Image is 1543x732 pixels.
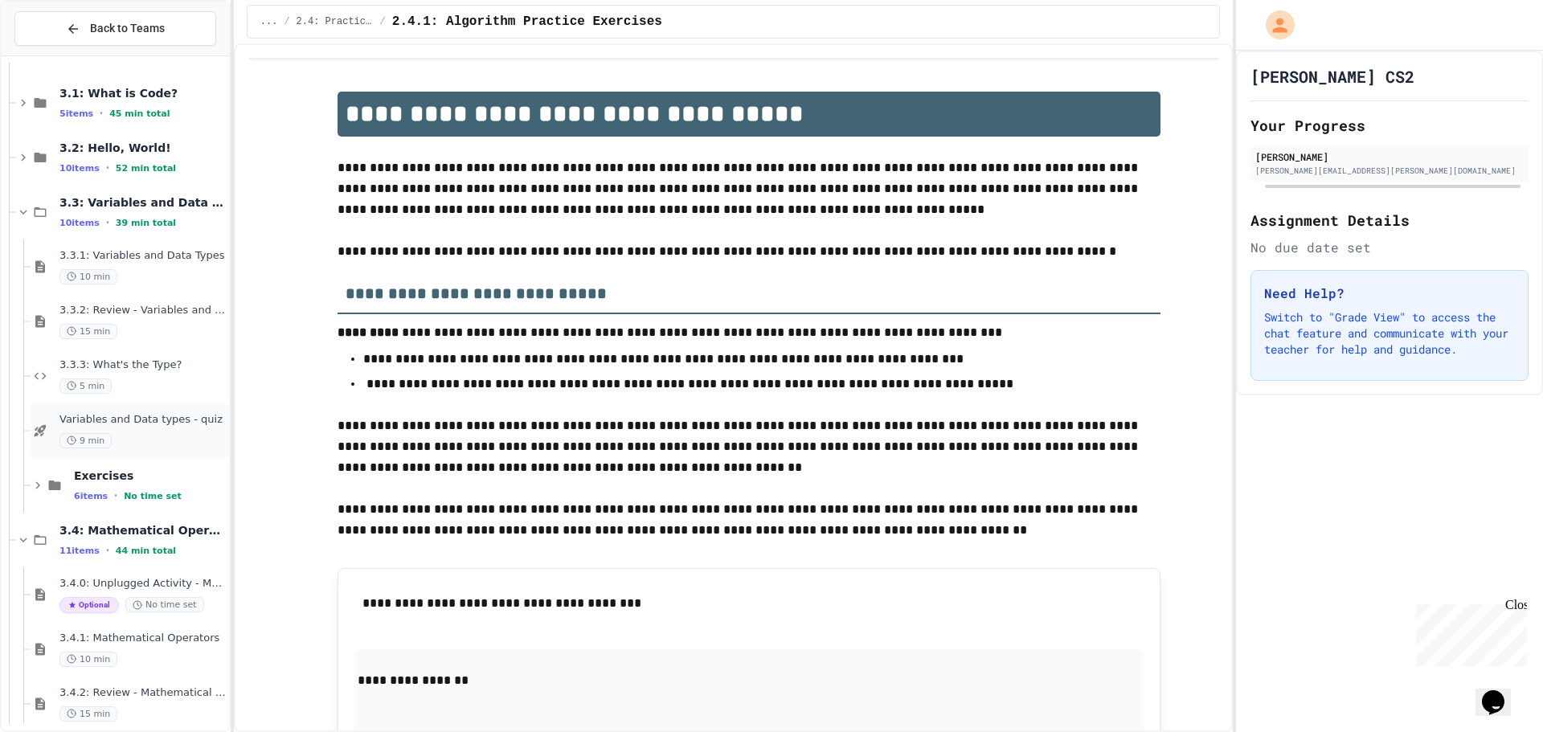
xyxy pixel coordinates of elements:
[59,218,100,228] span: 10 items
[1475,668,1527,716] iframe: chat widget
[1249,6,1299,43] div: My Account
[106,216,109,229] span: •
[116,163,176,174] span: 52 min total
[59,163,100,174] span: 10 items
[90,20,165,37] span: Back to Teams
[1255,149,1524,164] div: [PERSON_NAME]
[59,523,226,538] span: 3.4: Mathematical Operators
[59,304,226,317] span: 3.3.2: Review - Variables and Data Types
[59,652,117,667] span: 10 min
[100,107,103,120] span: •
[1264,284,1515,303] h3: Need Help?
[59,358,226,372] span: 3.3.3: What's the Type?
[1250,238,1529,257] div: No due date set
[59,269,117,284] span: 10 min
[392,12,662,31] span: 2.4.1: Algorithm Practice Exercises
[106,544,109,557] span: •
[59,433,112,448] span: 9 min
[116,546,176,556] span: 44 min total
[1410,598,1527,666] iframe: chat widget
[124,491,182,501] span: No time set
[284,15,289,28] span: /
[74,491,108,501] span: 6 items
[59,413,226,427] span: Variables and Data types - quiz
[59,686,226,700] span: 3.4.2: Review - Mathematical Operators
[59,577,226,591] span: 3.4.0: Unplugged Activity - Mathematical Operators
[116,218,176,228] span: 39 min total
[14,11,216,46] button: Back to Teams
[380,15,386,28] span: /
[1250,209,1529,231] h2: Assignment Details
[59,108,93,119] span: 5 items
[1250,65,1414,88] h1: [PERSON_NAME] CS2
[125,597,204,612] span: No time set
[6,6,111,102] div: Chat with us now!Close
[260,15,278,28] span: ...
[59,141,226,155] span: 3.2: Hello, World!
[59,632,226,645] span: 3.4.1: Mathematical Operators
[1264,309,1515,358] p: Switch to "Grade View" to access the chat feature and communicate with your teacher for help and ...
[59,86,226,100] span: 3.1: What is Code?
[109,108,170,119] span: 45 min total
[59,546,100,556] span: 11 items
[1250,114,1529,137] h2: Your Progress
[106,162,109,174] span: •
[74,468,226,483] span: Exercises
[59,249,226,263] span: 3.3.1: Variables and Data Types
[59,597,119,613] span: Optional
[59,195,226,210] span: 3.3: Variables and Data Types
[59,324,117,339] span: 15 min
[59,378,112,394] span: 5 min
[297,15,374,28] span: 2.4: Practice with Algorithms
[114,489,117,502] span: •
[1255,165,1524,177] div: [PERSON_NAME][EMAIL_ADDRESS][PERSON_NAME][DOMAIN_NAME]
[59,706,117,722] span: 15 min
